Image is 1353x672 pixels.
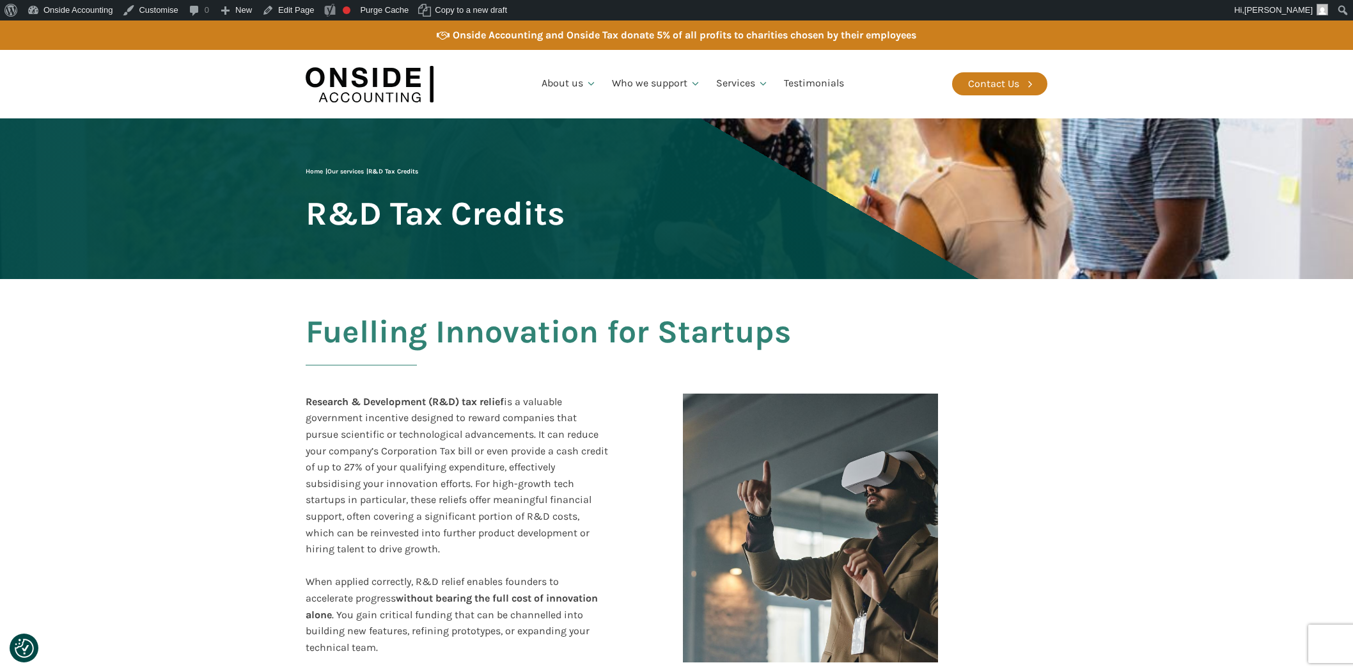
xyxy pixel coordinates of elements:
[453,27,916,44] div: Onside Accounting and Onside Tax donate 5% of all profits to charities chosen by their employees
[1244,5,1313,15] span: [PERSON_NAME]
[968,76,1019,92] div: Contact Us
[306,394,608,672] div: is a valuable government incentive designed to reward companies that pursue scientific or technol...
[368,168,418,175] span: R&D Tax Credits
[462,396,504,408] b: tax relief
[306,168,418,175] span: | |
[776,62,852,106] a: Testimonials
[15,639,34,658] img: Revisit consent button
[306,314,1047,381] h2: Fuelling Innovation for Startups
[604,62,708,106] a: Who we support
[306,60,434,109] img: Onside Accounting
[708,62,776,106] a: Services
[534,62,604,106] a: About us
[306,168,323,175] a: Home
[343,6,350,14] div: Focus keyphrase not set
[327,168,364,175] a: Our services
[15,639,34,658] button: Consent Preferences
[952,72,1047,95] a: Contact Us
[306,396,459,408] b: Research & Development (R&D)
[306,196,565,231] span: R&D Tax Credits
[306,592,598,621] b: without bearing the full cost of innovation alone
